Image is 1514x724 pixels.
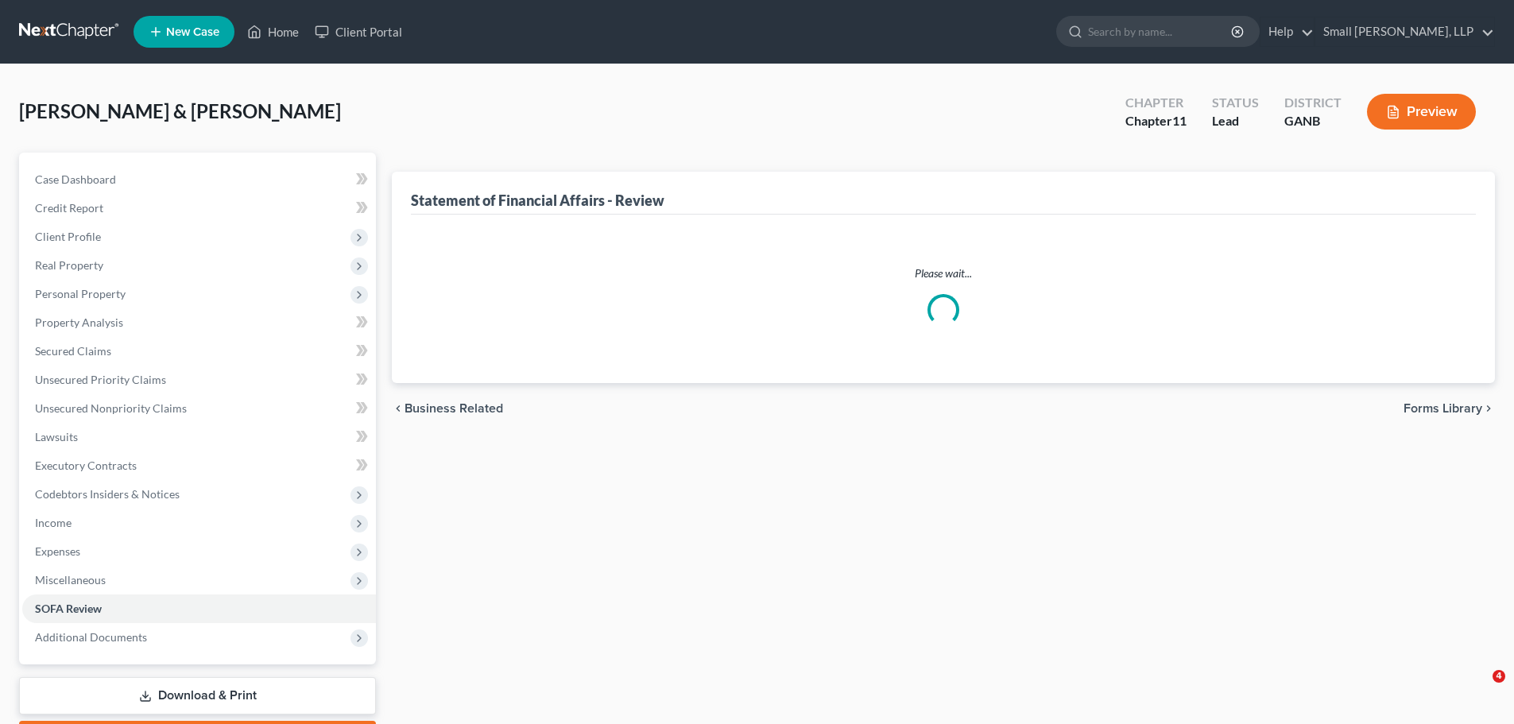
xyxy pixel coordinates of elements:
[35,258,103,272] span: Real Property
[22,594,376,623] a: SOFA Review
[1260,17,1314,46] a: Help
[35,544,80,558] span: Expenses
[1212,112,1259,130] div: Lead
[35,516,72,529] span: Income
[1212,94,1259,112] div: Status
[35,630,147,644] span: Additional Documents
[35,401,187,415] span: Unsecured Nonpriority Claims
[307,17,410,46] a: Client Portal
[1482,402,1495,415] i: chevron_right
[35,373,166,386] span: Unsecured Priority Claims
[1493,670,1505,683] span: 4
[22,451,376,480] a: Executory Contracts
[35,459,137,472] span: Executory Contracts
[1404,402,1482,415] span: Forms Library
[166,26,219,38] span: New Case
[35,316,123,329] span: Property Analysis
[1460,670,1498,708] iframe: Intercom live chat
[19,677,376,714] a: Download & Print
[1125,94,1187,112] div: Chapter
[22,337,376,366] a: Secured Claims
[35,344,111,358] span: Secured Claims
[239,17,307,46] a: Home
[22,423,376,451] a: Lawsuits
[411,191,664,210] div: Statement of Financial Affairs - Review
[1367,94,1476,130] button: Preview
[35,602,102,615] span: SOFA Review
[35,230,101,243] span: Client Profile
[1284,112,1342,130] div: GANB
[35,430,78,443] span: Lawsuits
[1088,17,1233,46] input: Search by name...
[1404,402,1495,415] button: Forms Library chevron_right
[1125,112,1187,130] div: Chapter
[35,201,103,215] span: Credit Report
[22,165,376,194] a: Case Dashboard
[19,99,341,122] span: [PERSON_NAME] & [PERSON_NAME]
[1315,17,1494,46] a: Small [PERSON_NAME], LLP
[392,402,405,415] i: chevron_left
[35,487,180,501] span: Codebtors Insiders & Notices
[424,265,1463,281] p: Please wait...
[35,287,126,300] span: Personal Property
[405,402,503,415] span: Business Related
[392,402,503,415] button: chevron_left Business Related
[35,172,116,186] span: Case Dashboard
[22,194,376,223] a: Credit Report
[1284,94,1342,112] div: District
[35,573,106,587] span: Miscellaneous
[1172,113,1187,128] span: 11
[22,366,376,394] a: Unsecured Priority Claims
[22,394,376,423] a: Unsecured Nonpriority Claims
[22,308,376,337] a: Property Analysis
